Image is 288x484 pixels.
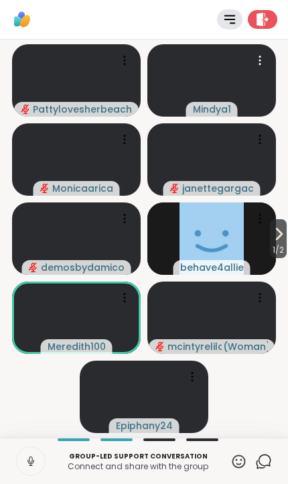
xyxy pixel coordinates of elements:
span: audio-muted [170,184,179,193]
img: behave4allie [179,202,244,275]
span: Epiphany24 [116,419,173,432]
span: Monicaarica [52,182,113,195]
span: janettegargac [182,182,254,195]
p: Group-led support conversation [54,451,222,461]
span: Pattylovesherbeach [33,103,132,116]
span: behave4allie [180,261,244,274]
span: 1 / 2 [270,242,287,258]
span: audio-muted [155,342,165,351]
span: ( Woman ) [223,340,268,353]
button: 1/2 [270,219,287,258]
span: audio-muted [40,184,50,193]
span: audio-muted [21,105,30,114]
span: mcintyrelila [167,340,222,353]
span: Meredith100 [48,340,106,353]
img: ShareWell Logomark [11,8,33,31]
span: audio-muted [29,263,38,272]
span: Mindya1 [193,103,231,116]
p: Connect and share with the group [54,461,222,472]
span: demosbydamico [41,261,125,274]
